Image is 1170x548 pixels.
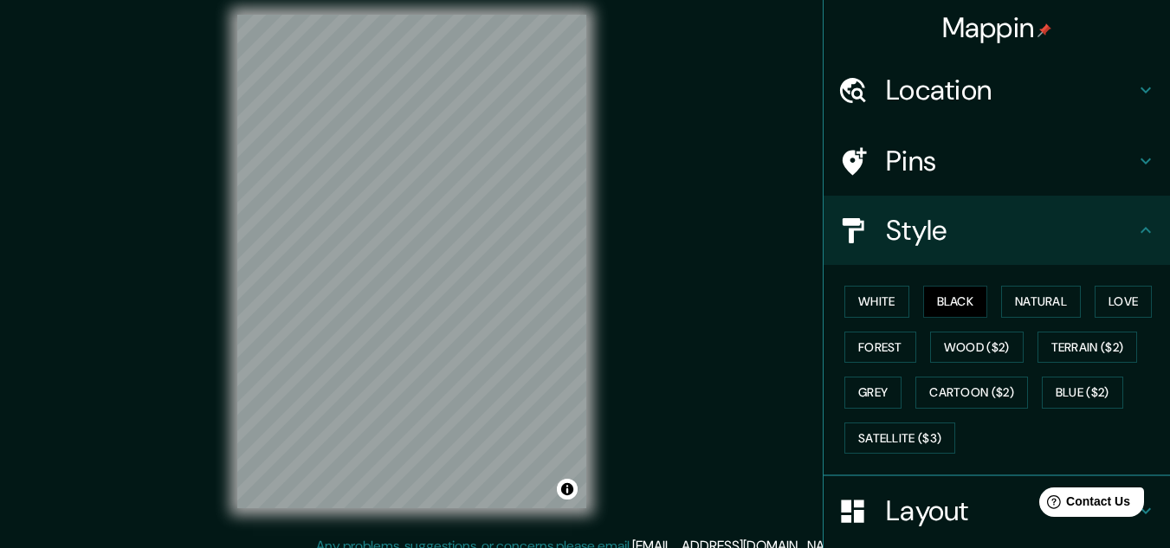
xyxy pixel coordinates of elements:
[824,476,1170,545] div: Layout
[1037,332,1138,364] button: Terrain ($2)
[930,332,1024,364] button: Wood ($2)
[1042,377,1123,409] button: Blue ($2)
[886,144,1135,178] h4: Pins
[886,493,1135,528] h4: Layout
[557,479,578,500] button: Toggle attribution
[923,286,988,318] button: Black
[844,332,916,364] button: Forest
[824,55,1170,125] div: Location
[237,15,586,508] canvas: Map
[915,377,1028,409] button: Cartoon ($2)
[844,286,909,318] button: White
[844,422,955,455] button: Satellite ($3)
[1037,23,1051,37] img: pin-icon.png
[824,126,1170,196] div: Pins
[942,10,1052,45] h4: Mappin
[824,196,1170,265] div: Style
[844,377,902,409] button: Grey
[1095,286,1152,318] button: Love
[1001,286,1081,318] button: Natural
[886,213,1135,248] h4: Style
[886,73,1135,107] h4: Location
[1016,480,1151,529] iframe: Help widget launcher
